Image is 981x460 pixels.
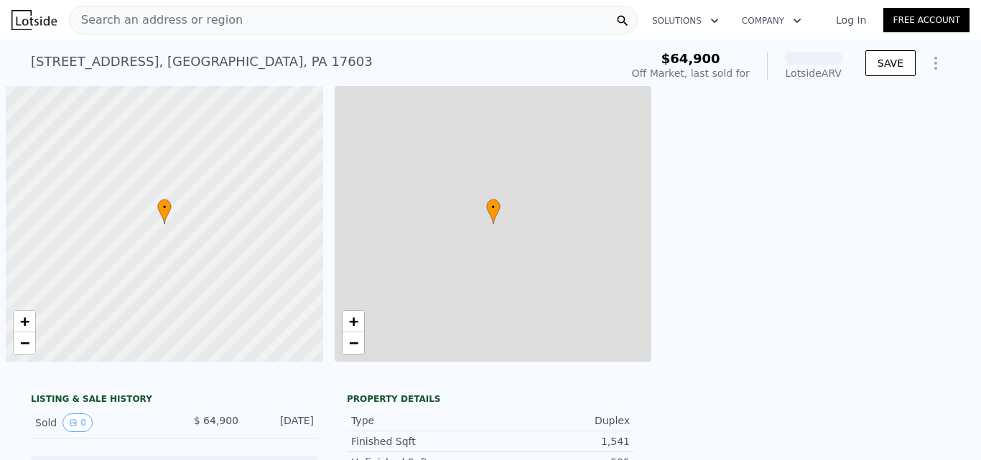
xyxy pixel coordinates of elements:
[343,311,364,332] a: Zoom in
[31,393,318,408] div: LISTING & SALE HISTORY
[348,312,358,330] span: +
[351,413,490,428] div: Type
[20,312,29,330] span: +
[70,11,243,29] span: Search an address or region
[921,49,950,78] button: Show Options
[250,413,314,432] div: [DATE]
[20,334,29,352] span: −
[632,66,750,80] div: Off Market, last sold for
[14,311,35,332] a: Zoom in
[11,10,57,30] img: Lotside
[486,201,501,214] span: •
[194,415,238,426] span: $ 64,900
[348,334,358,352] span: −
[490,413,630,428] div: Duplex
[490,434,630,449] div: 1,541
[14,332,35,354] a: Zoom out
[883,8,970,32] a: Free Account
[486,199,501,224] div: •
[31,52,373,72] div: [STREET_ADDRESS] , [GEOGRAPHIC_DATA] , PA 17603
[785,66,842,80] div: Lotside ARV
[35,413,163,432] div: Sold
[347,393,634,405] div: Property details
[730,8,813,34] button: Company
[343,332,364,354] a: Zoom out
[351,434,490,449] div: Finished Sqft
[865,50,916,76] button: SAVE
[157,201,172,214] span: •
[641,8,730,34] button: Solutions
[661,51,720,66] span: $64,900
[157,199,172,224] div: •
[62,413,93,432] button: View historical data
[819,13,883,27] a: Log In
